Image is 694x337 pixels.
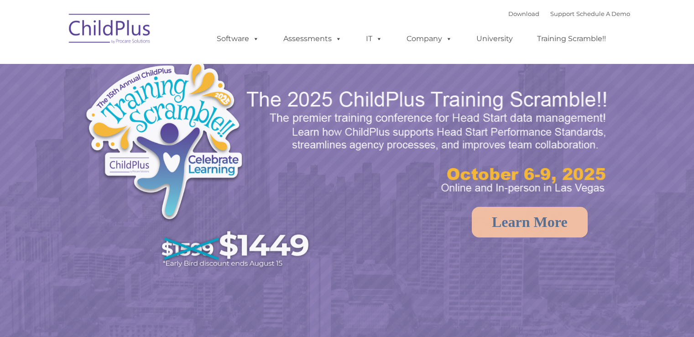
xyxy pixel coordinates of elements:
[508,10,539,17] a: Download
[467,30,522,48] a: University
[528,30,615,48] a: Training Scramble!!
[576,10,630,17] a: Schedule A Demo
[550,10,574,17] a: Support
[357,30,391,48] a: IT
[472,207,588,237] a: Learn More
[397,30,461,48] a: Company
[274,30,351,48] a: Assessments
[208,30,268,48] a: Software
[508,10,630,17] font: |
[64,7,156,53] img: ChildPlus by Procare Solutions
